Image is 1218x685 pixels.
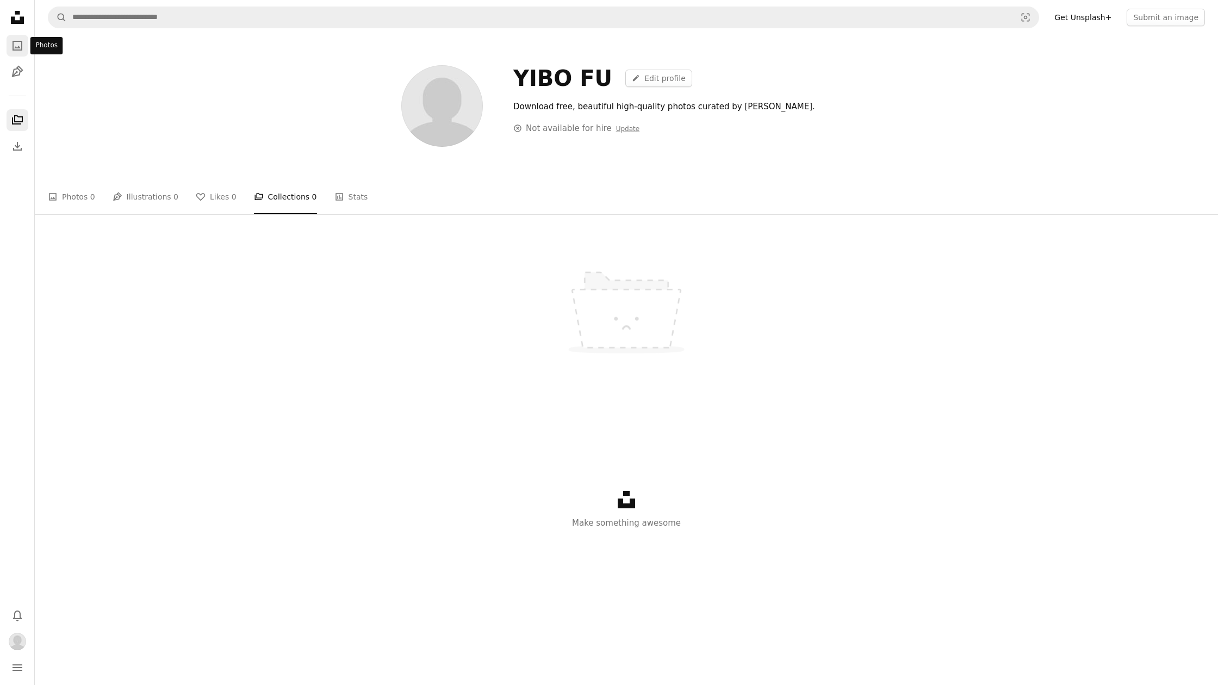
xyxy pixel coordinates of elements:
div: YIBO FU [513,65,612,91]
a: Update [616,125,639,133]
p: Make something awesome [274,516,979,530]
span: 0 [232,191,237,203]
a: Edit profile [625,70,692,87]
button: Search Unsplash [48,7,67,28]
a: Photos 0 [48,179,95,214]
button: Notifications [7,605,28,626]
form: Find visuals sitewide [48,7,1039,28]
span: 0 [173,191,178,203]
button: Submit an image [1127,9,1205,26]
a: Stats [334,179,368,214]
a: Illustrations 0 [113,179,178,214]
button: Menu [7,657,28,678]
a: Photos [7,35,28,57]
img: Avatar of user YIBO FU [401,65,483,147]
div: Not available for hire [513,122,639,135]
a: Get Unsplash+ [1048,9,1118,26]
div: Download free, beautiful high-quality photos curated by [PERSON_NAME]. [513,100,839,113]
button: Profile [7,631,28,652]
span: 0 [90,191,95,203]
a: Home — Unsplash [7,7,28,30]
a: Download History [7,135,28,157]
a: Collections [7,109,28,131]
img: Avatar of user YIBO FU [9,633,26,650]
button: Visual search [1012,7,1039,28]
a: Illustrations [7,61,28,83]
a: Likes 0 [196,179,237,214]
img: No content available [545,245,708,367]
